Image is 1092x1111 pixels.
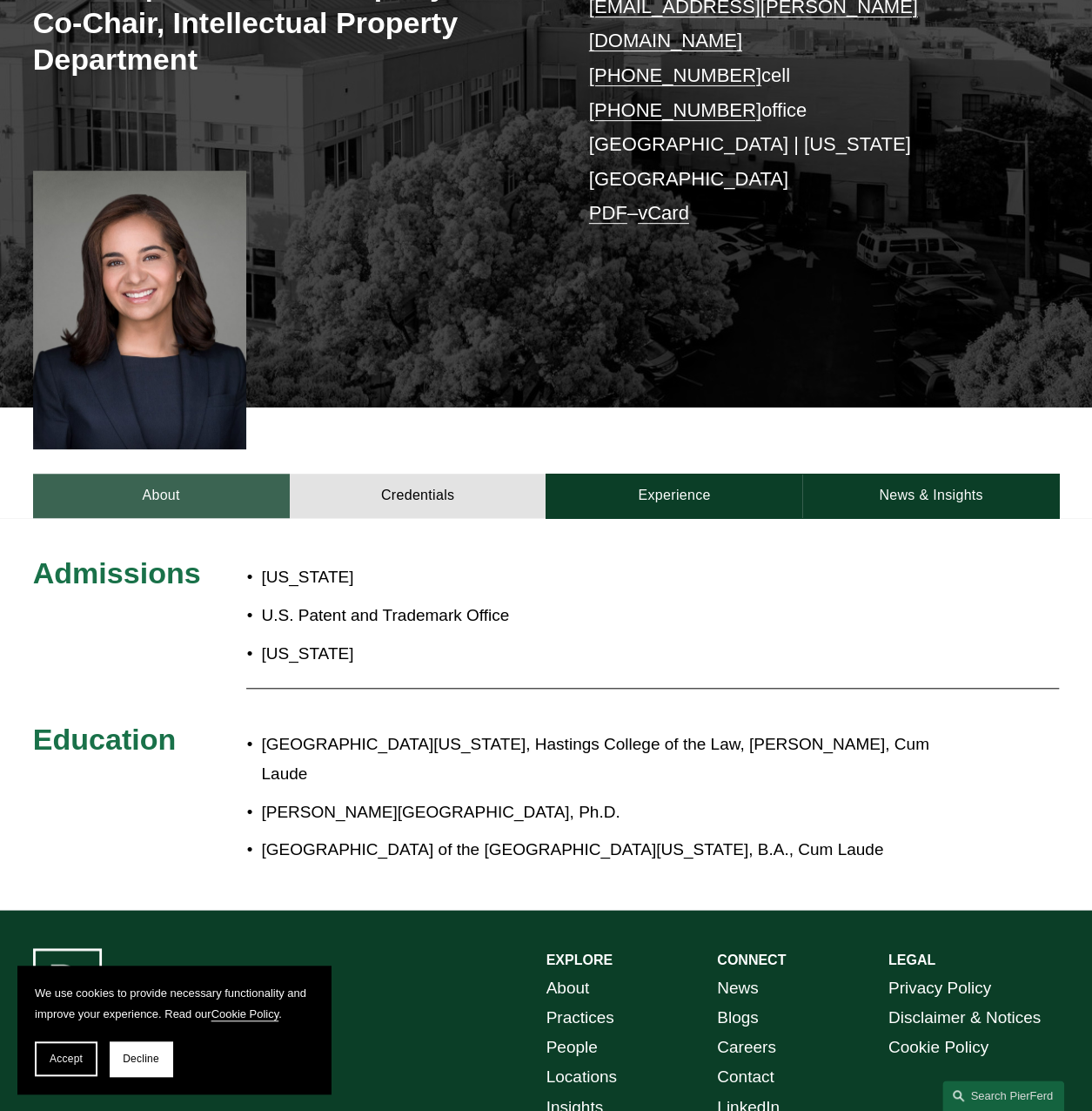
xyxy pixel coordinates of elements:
[261,639,631,669] p: [US_STATE]
[33,474,290,518] a: About
[546,973,590,1003] a: About
[802,474,1059,518] a: News & Insights
[290,474,546,518] a: Credentials
[17,966,331,1094] section: Cookie banner
[261,835,931,865] p: [GEOGRAPHIC_DATA] of the [GEOGRAPHIC_DATA][US_STATE], B.A., Cum Laude
[717,1003,759,1033] a: Blogs
[33,723,177,756] span: Education
[546,1062,617,1092] a: Locations
[888,973,991,1003] a: Privacy Policy
[261,562,631,592] p: [US_STATE]
[546,1003,614,1033] a: Practices
[33,556,201,589] span: Admissions
[888,953,935,967] strong: LEGAL
[546,1033,598,1062] a: People
[261,730,931,789] p: [GEOGRAPHIC_DATA][US_STATE], Hastings College of the Law, [PERSON_NAME], Cum Laude
[261,601,631,630] p: U.S. Patent and Trademark Office
[888,1003,1041,1033] a: Disclaimer & Notices
[717,1033,776,1062] a: Careers
[211,1007,279,1020] a: Cookie Policy
[638,202,689,224] a: vCard
[888,1033,988,1062] a: Cookie Policy
[123,1053,159,1065] span: Decline
[717,973,759,1003] a: News
[261,798,931,827] p: [PERSON_NAME][GEOGRAPHIC_DATA], Ph.D.
[546,474,802,518] a: Experience
[717,953,786,967] strong: CONNECT
[589,202,627,224] a: PDF
[717,1062,774,1092] a: Contact
[589,99,761,121] a: [PHONE_NUMBER]
[35,983,313,1024] p: We use cookies to provide necessary functionality and improve your experience. Read our .
[546,953,613,967] strong: EXPLORE
[35,1041,97,1076] button: Accept
[942,1081,1064,1111] a: Search this site
[110,1041,172,1076] button: Decline
[50,1053,83,1065] span: Accept
[589,64,761,86] a: [PHONE_NUMBER]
